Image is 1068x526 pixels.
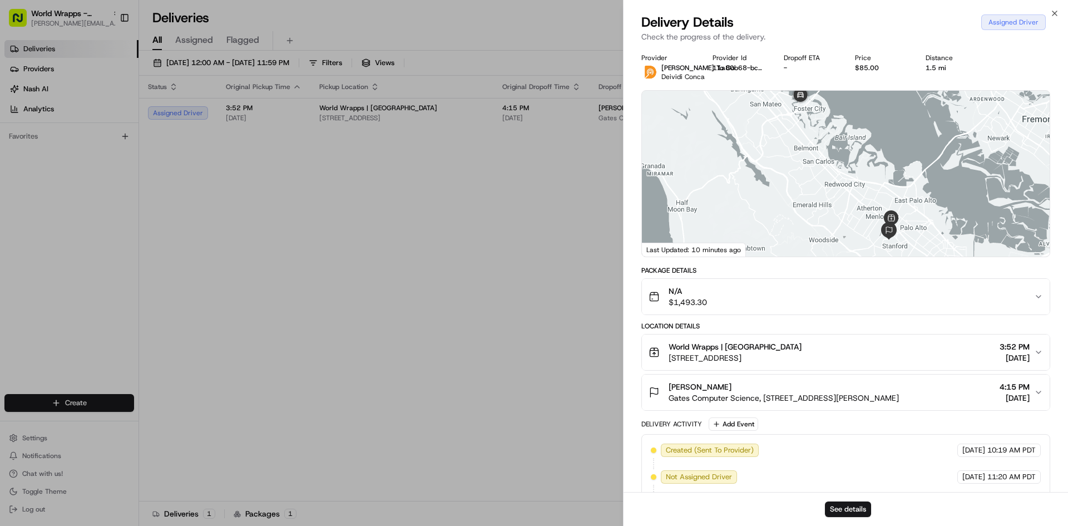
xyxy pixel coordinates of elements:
[189,110,202,123] button: Start new chat
[825,502,871,517] button: See details
[7,214,90,234] a: 📗Knowledge Base
[1000,392,1030,404] span: [DATE]
[641,322,1050,331] div: Location Details
[669,341,802,352] span: World Wrapps | [GEOGRAPHIC_DATA]
[669,392,899,404] span: Gates Computer Science, [STREET_ADDRESS][PERSON_NAME]
[94,220,103,229] div: 💻
[92,173,96,181] span: •
[1000,381,1030,392] span: 4:15 PM
[11,220,20,229] div: 📗
[713,63,766,72] button: 11a80b68-bc38-8fdf-f14f-e66c2c3aba2e
[709,417,758,431] button: Add Event
[784,63,837,72] div: -
[641,53,695,62] div: Provider
[784,53,837,62] div: Dropoff ETA
[669,352,802,363] span: [STREET_ADDRESS]
[642,375,1050,410] button: [PERSON_NAME]Gates Computer Science, [STREET_ADDRESS][PERSON_NAME]4:15 PM[DATE]
[11,11,33,33] img: Nash
[669,297,707,308] span: $1,493.30
[98,173,121,181] span: [DATE]
[78,245,135,254] a: Powered byPylon
[641,420,702,429] div: Delivery Activity
[962,472,985,482] span: [DATE]
[11,145,71,154] div: Past conversations
[855,53,908,62] div: Price
[666,472,732,482] span: Not Assigned Driver
[962,445,985,455] span: [DATE]
[642,243,746,257] div: Last Updated: 10 minutes ago
[641,13,734,31] span: Delivery Details
[50,117,153,126] div: We're available if you need us!
[855,63,908,72] div: $85.00
[641,63,659,81] img: ddtg_logo_v2.png
[105,219,179,230] span: API Documentation
[642,279,1050,314] button: N/A$1,493.30
[666,445,754,455] span: Created (Sent To Provider)
[926,53,979,62] div: Distance
[926,63,979,72] div: 1.5 mi
[713,53,766,62] div: Provider Id
[641,266,1050,275] div: Package Details
[669,286,707,297] span: N/A
[987,445,1036,455] span: 10:19 AM PDT
[11,45,202,62] p: Welcome 👋
[22,219,85,230] span: Knowledge Base
[987,472,1036,482] span: 11:20 AM PDT
[1000,341,1030,352] span: 3:52 PM
[661,72,705,81] span: Deividi Conca
[111,246,135,254] span: Pylon
[11,106,31,126] img: 1736555255976-a54dd68f-1ca7-489b-9aae-adbdc363a1c4
[11,162,29,180] img: Jandy Espique
[642,335,1050,370] button: World Wrapps | [GEOGRAPHIC_DATA][STREET_ADDRESS]3:52 PM[DATE]
[641,31,1050,42] p: Check the progress of the delivery.
[172,142,202,156] button: See all
[23,106,43,126] img: 1755196953914-cd9d9cba-b7f7-46ee-b6f5-75ff69acacf5
[22,173,31,182] img: 1736555255976-a54dd68f-1ca7-489b-9aae-adbdc363a1c4
[29,72,184,83] input: Clear
[90,214,183,234] a: 💻API Documentation
[661,63,735,72] span: [PERSON_NAME] To Go
[1000,352,1030,363] span: [DATE]
[50,106,182,117] div: Start new chat
[34,173,90,181] span: [PERSON_NAME]
[669,381,731,392] span: [PERSON_NAME]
